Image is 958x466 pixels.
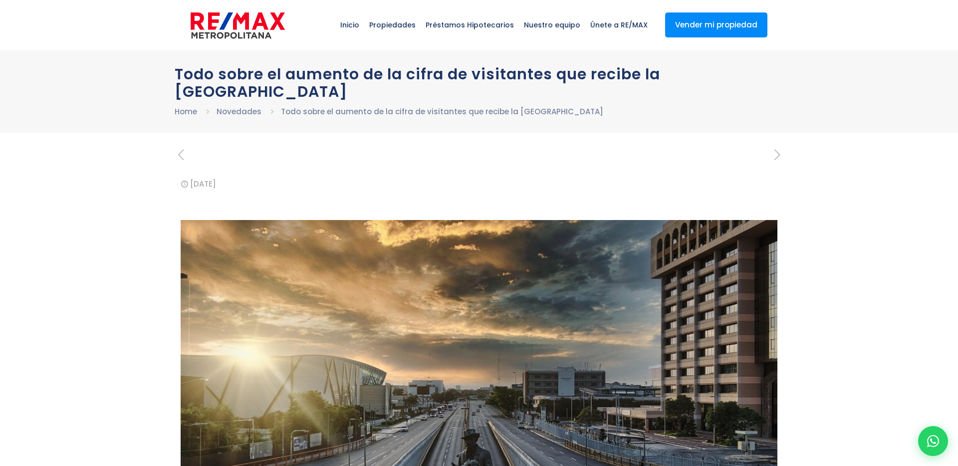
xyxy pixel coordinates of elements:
i: next post [771,146,783,164]
a: previous post [175,148,187,163]
a: next post [771,148,783,163]
a: Novedades [217,106,261,117]
li: Todo sobre el aumento de la cifra de visitantes que recibe la [GEOGRAPHIC_DATA] [281,105,603,118]
i: previous post [175,146,187,164]
a: Vender mi propiedad [665,12,767,37]
a: Home [175,106,197,117]
h1: Todo sobre el aumento de la cifra de visitantes que recibe la [GEOGRAPHIC_DATA] [175,65,783,100]
span: Inicio [335,10,364,40]
span: Nuestro equipo [519,10,585,40]
span: Únete a RE/MAX [585,10,653,40]
span: Propiedades [364,10,421,40]
img: remax-metropolitana-logo [191,10,285,40]
span: Préstamos Hipotecarios [421,10,519,40]
time: [DATE] [190,179,216,189]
